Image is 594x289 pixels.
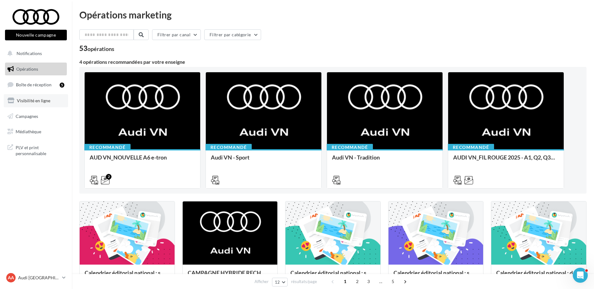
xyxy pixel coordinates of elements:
a: Opérations [4,63,68,76]
button: 12 [272,278,288,286]
span: Boîte de réception [16,82,52,87]
span: Campagnes [16,113,38,119]
span: 1 [340,276,350,286]
a: PLV et print personnalisable [4,141,68,159]
div: 4 opérations recommandées par votre enseigne [79,59,587,64]
span: 12 [275,280,280,285]
div: 5 [60,83,64,88]
div: Audi VN - Sport [211,154,316,167]
div: Calendrier éditorial national : semaine du 08.09 au 14.09 [394,270,478,282]
div: Recommandé [327,144,373,151]
iframe: Intercom live chat [573,268,588,283]
span: Opérations [16,66,38,72]
p: Audi [GEOGRAPHIC_DATA] [18,275,60,281]
a: Médiathèque [4,125,68,138]
span: 5 [388,276,398,286]
span: résultats/page [291,279,317,285]
button: Nouvelle campagne [5,30,67,40]
div: Calendrier éditorial national : du 02.09 au 15.09 [496,270,581,282]
span: AA [8,275,14,281]
div: CAMPAGNE HYBRIDE RECHARGEABLE [188,270,273,282]
div: AUDI VN_FIL ROUGE 2025 - A1, Q2, Q3, Q5 et Q4 e-tron [453,154,559,167]
span: ... [376,276,386,286]
button: Filtrer par canal [152,29,201,40]
span: PLV et print personnalisable [16,143,64,157]
span: Médiathèque [16,129,41,134]
button: Notifications [4,47,66,60]
div: Audi VN - Tradition [332,154,438,167]
a: Campagnes [4,110,68,123]
div: 53 [79,45,114,52]
span: 3 [364,276,374,286]
a: Visibilité en ligne [4,94,68,107]
div: 2 [106,174,111,180]
div: Opérations marketing [79,10,587,19]
div: AUD VN_NOUVELLE A6 e-tron [90,154,195,167]
div: Calendrier éditorial national : semaine du 22.09 au 28.09 [85,270,170,282]
a: Boîte de réception5 [4,78,68,91]
span: 2 [352,276,362,286]
div: Recommandé [448,144,494,151]
div: Recommandé [205,144,252,151]
div: Recommandé [84,144,131,151]
span: Visibilité en ligne [17,98,50,103]
a: AA Audi [GEOGRAPHIC_DATA] [5,272,67,284]
span: Notifications [17,51,42,56]
div: opérations [87,46,114,52]
button: Filtrer par catégorie [204,29,261,40]
div: Calendrier éditorial national : semaine du 15.09 au 21.09 [290,270,375,282]
span: Afficher [255,279,269,285]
